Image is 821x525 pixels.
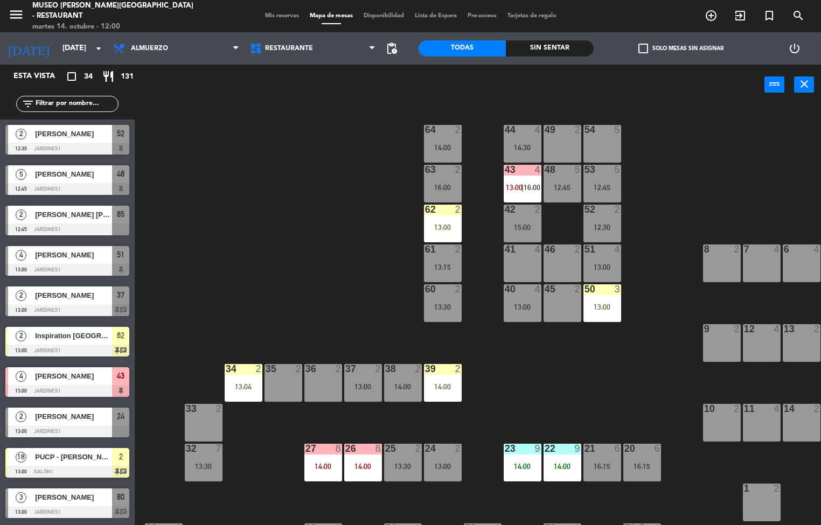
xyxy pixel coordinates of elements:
span: 85 [117,208,124,221]
div: 25 [385,444,386,453]
i: add_circle_outline [705,9,718,22]
label: Solo mesas sin asignar [638,44,723,53]
div: 13:00 [583,263,621,271]
span: Mis reservas [260,13,304,19]
div: 2 [295,364,302,374]
div: 20 [624,444,625,453]
div: 4 [534,125,541,135]
span: Tarjetas de regalo [502,13,562,19]
div: 13:04 [225,383,262,390]
div: 13:00 [424,463,462,470]
div: 2 [455,165,461,174]
span: Restaurante [265,45,313,52]
div: 2 [574,284,581,294]
i: arrow_drop_down [92,42,105,55]
div: 12:45 [544,184,581,191]
div: 4 [774,404,780,414]
div: 2 [813,404,820,414]
div: 2 [534,205,541,214]
div: 9 [534,444,541,453]
div: 16:00 [424,184,462,191]
span: 5 [16,169,26,180]
div: 2 [455,364,461,374]
div: 13:00 [344,383,382,390]
div: 5 [614,125,621,135]
span: 24 [117,410,124,423]
button: power_input [764,76,784,93]
div: 13:30 [424,303,462,311]
span: Lista de Espera [409,13,462,19]
span: 2 [119,450,123,463]
span: Pre-acceso [462,13,502,19]
div: 2 [215,404,222,414]
div: 8 [704,244,705,254]
div: 6 [654,444,660,453]
span: 80 [117,491,124,503]
span: [PERSON_NAME] [PERSON_NAME] [35,209,112,220]
div: 52 [585,205,585,214]
div: 13:00 [424,223,462,231]
span: Inspiration [GEOGRAPHIC_DATA]/[PERSON_NAME] X 2 [35,330,112,341]
div: 2 [455,244,461,254]
i: power_settings_new [788,42,801,55]
span: [PERSON_NAME] [35,370,112,382]
div: 2 [375,364,381,374]
span: 2 [16,411,26,422]
i: crop_square [65,70,78,83]
div: 4 [534,165,541,174]
div: 51 [585,244,585,254]
div: 2 [734,404,740,414]
div: 60 [425,284,426,294]
div: 6 [614,444,621,453]
div: 3 [614,284,621,294]
div: 2 [455,125,461,135]
i: filter_list [22,97,34,110]
div: Esta vista [5,70,78,83]
div: 21 [585,444,585,453]
span: 13:00 [506,183,523,192]
div: 9 [704,324,705,334]
span: 62 [117,329,124,342]
span: pending_actions [385,42,398,55]
i: exit_to_app [734,9,747,22]
div: 27 [305,444,306,453]
span: PUCP - [PERSON_NAME] [35,451,112,463]
div: 4 [534,284,541,294]
div: 2 [574,125,581,135]
div: 5 [574,165,581,174]
span: Mapa de mesas [304,13,358,19]
div: Sin sentar [506,40,593,57]
div: 14:00 [304,463,342,470]
div: 9 [574,444,581,453]
div: 24 [425,444,426,453]
i: power_input [768,78,781,90]
div: 14:30 [504,144,541,151]
div: 54 [585,125,585,135]
div: Todas [419,40,506,57]
div: 4 [813,244,820,254]
span: Disponibilidad [358,13,409,19]
span: 3 [16,492,26,503]
div: 13:15 [424,263,462,271]
div: 12:30 [583,223,621,231]
span: 43 [117,369,124,382]
div: 8 [335,444,342,453]
div: 2 [455,444,461,453]
div: 37 [345,364,346,374]
div: 26 [345,444,346,453]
